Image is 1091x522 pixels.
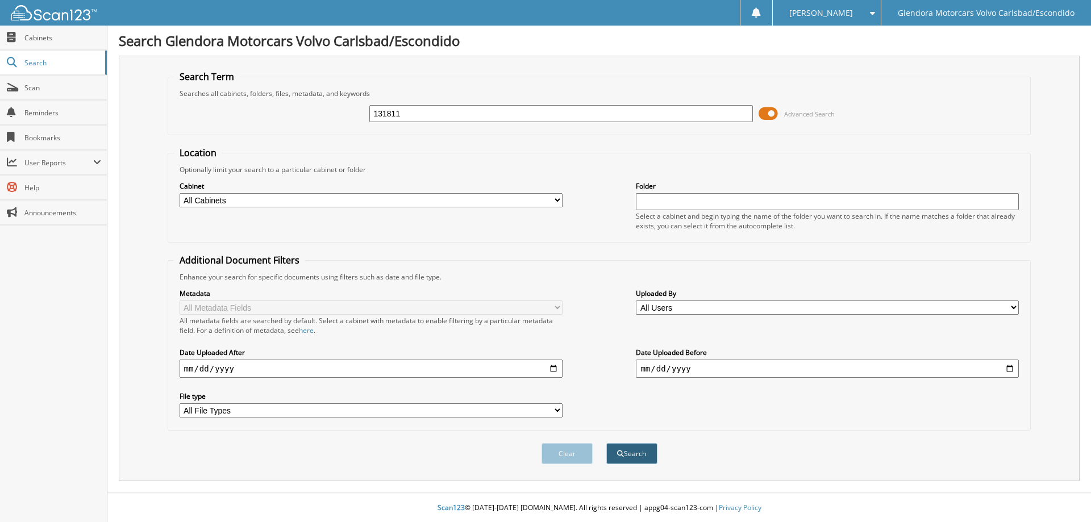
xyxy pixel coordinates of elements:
[1034,467,1091,522] iframe: Chat Widget
[24,158,93,168] span: User Reports
[606,443,657,464] button: Search
[24,83,101,93] span: Scan
[180,181,563,191] label: Cabinet
[636,348,1019,357] label: Date Uploaded Before
[784,110,835,118] span: Advanced Search
[636,181,1019,191] label: Folder
[180,360,563,378] input: start
[789,10,853,16] span: [PERSON_NAME]
[180,289,563,298] label: Metadata
[636,289,1019,298] label: Uploaded By
[107,494,1091,522] div: © [DATE]-[DATE] [DOMAIN_NAME]. All rights reserved | appg04-scan123-com |
[180,316,563,335] div: All metadata fields are searched by default. Select a cabinet with metadata to enable filtering b...
[24,183,101,193] span: Help
[119,31,1080,50] h1: Search Glendora Motorcars Volvo Carlsbad/Escondido
[438,503,465,512] span: Scan123
[636,211,1019,231] div: Select a cabinet and begin typing the name of the folder you want to search in. If the name match...
[174,165,1025,174] div: Optionally limit your search to a particular cabinet or folder
[24,58,99,68] span: Search
[174,272,1025,282] div: Enhance your search for specific documents using filters such as date and file type.
[299,325,314,335] a: here
[24,208,101,218] span: Announcements
[24,108,101,118] span: Reminders
[174,254,305,266] legend: Additional Document Filters
[180,348,563,357] label: Date Uploaded After
[174,147,222,159] legend: Location
[24,33,101,43] span: Cabinets
[174,89,1025,98] div: Searches all cabinets, folders, files, metadata, and keywords
[11,5,97,20] img: scan123-logo-white.svg
[24,133,101,143] span: Bookmarks
[898,10,1075,16] span: Glendora Motorcars Volvo Carlsbad/Escondido
[542,443,593,464] button: Clear
[719,503,761,512] a: Privacy Policy
[180,391,563,401] label: File type
[636,360,1019,378] input: end
[174,70,240,83] legend: Search Term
